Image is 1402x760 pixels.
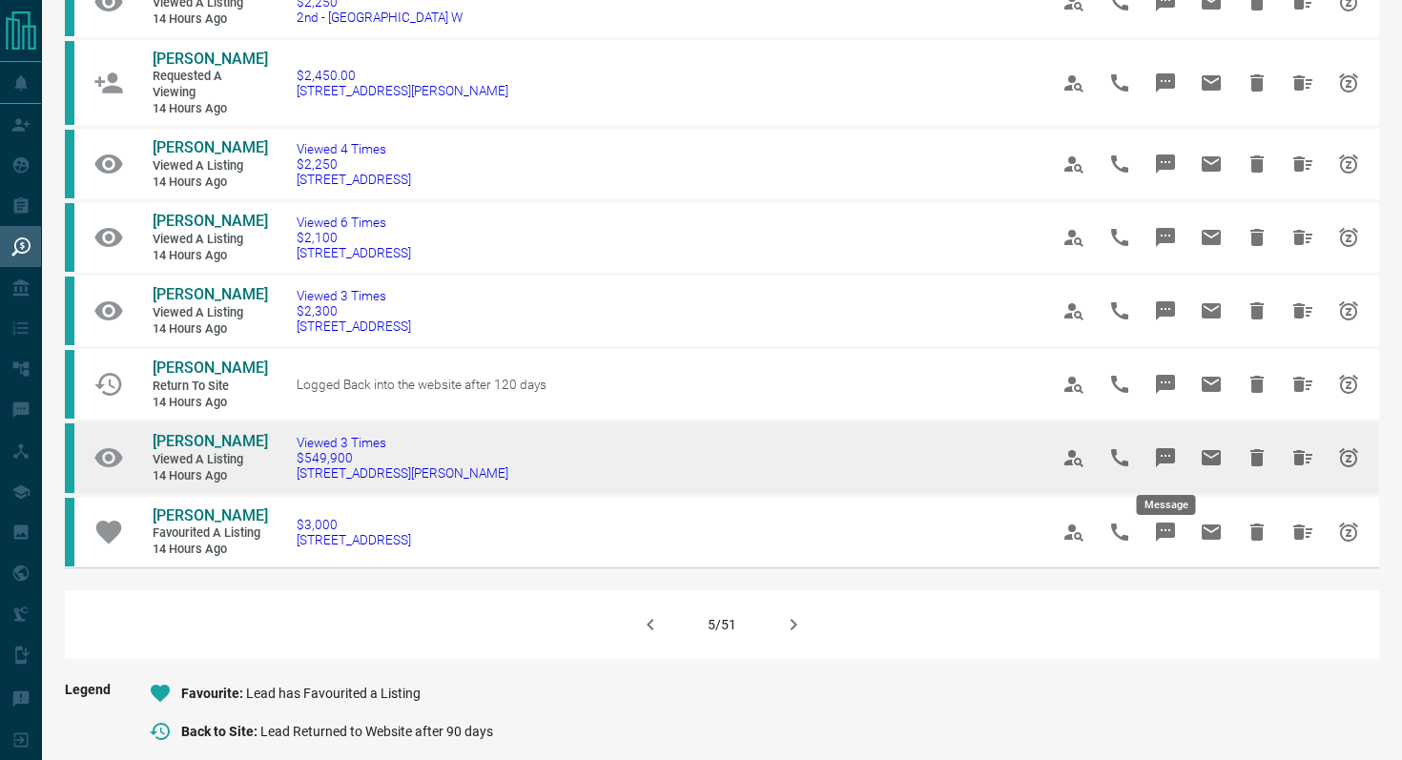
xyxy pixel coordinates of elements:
span: [STREET_ADDRESS] [297,172,411,187]
span: [PERSON_NAME] [153,212,268,230]
span: $2,100 [297,230,411,245]
span: Message [1143,141,1188,187]
span: Hide [1234,435,1280,481]
span: Email [1188,288,1234,334]
span: $2,250 [297,156,411,172]
span: Message [1143,509,1188,555]
span: Hide [1234,509,1280,555]
span: 14 hours ago [153,248,267,264]
span: 14 hours ago [153,101,267,117]
span: Snooze [1326,141,1371,187]
span: [PERSON_NAME] [153,138,268,156]
span: Email [1188,509,1234,555]
a: $2,450.00[STREET_ADDRESS][PERSON_NAME] [297,68,508,98]
span: Viewed 3 Times [297,288,411,303]
span: Viewed 6 Times [297,215,411,230]
span: [PERSON_NAME] [153,506,268,524]
span: View Profile [1051,435,1097,481]
span: Hide All from Maria LaRose [1280,435,1326,481]
div: condos.ca [65,130,74,198]
span: 14 hours ago [153,395,267,411]
span: Viewed 3 Times [297,435,508,450]
span: Lead has Favourited a Listing [246,686,421,701]
span: 14 hours ago [153,468,267,484]
a: $3,000[STREET_ADDRESS] [297,517,411,547]
span: Requested a Viewing [153,69,267,100]
span: [PERSON_NAME] [153,285,268,303]
div: condos.ca [65,203,74,272]
span: Logged Back into the website after 120 days [297,377,546,392]
span: Call [1097,141,1143,187]
span: 14 hours ago [153,175,267,191]
span: Return to Site [153,379,267,395]
a: [PERSON_NAME] [153,50,267,70]
span: Viewed a Listing [153,158,267,175]
a: [PERSON_NAME] [153,285,267,305]
span: Hide All from Erin Seo [1280,141,1326,187]
span: Snooze [1326,60,1371,106]
span: 14 hours ago [153,542,267,558]
span: View Profile [1051,361,1097,407]
span: [STREET_ADDRESS] [297,532,411,547]
span: [STREET_ADDRESS] [297,318,411,334]
div: condos.ca [65,41,74,126]
span: Call [1097,361,1143,407]
span: Message [1143,361,1188,407]
div: condos.ca [65,423,74,492]
span: Message [1143,288,1188,334]
span: $3,000 [297,517,411,532]
span: $2,300 [297,303,411,318]
span: View Profile [1051,288,1097,334]
span: Viewed 4 Times [297,141,411,156]
span: Snooze [1326,361,1371,407]
span: Call [1097,509,1143,555]
span: Message [1143,60,1188,106]
span: Hide [1234,215,1280,260]
span: [PERSON_NAME] [153,50,268,68]
span: Favourited a Listing [153,525,267,542]
span: View Profile [1051,141,1097,187]
a: Viewed 4 Times$2,250[STREET_ADDRESS] [297,141,411,187]
span: Snooze [1326,215,1371,260]
a: Viewed 3 Times$2,300[STREET_ADDRESS] [297,288,411,334]
a: [PERSON_NAME] [153,138,267,158]
span: Hide All from Erin Seo [1280,288,1326,334]
span: View Profile [1051,60,1097,106]
div: 5/51 [708,617,736,632]
span: 14 hours ago [153,321,267,338]
span: [PERSON_NAME] [153,432,268,450]
span: Snooze [1326,288,1371,334]
span: [STREET_ADDRESS][PERSON_NAME] [297,83,508,98]
span: Hide All from Erin Seo [1280,215,1326,260]
span: Email [1188,215,1234,260]
span: Hide [1234,288,1280,334]
span: 2nd - [GEOGRAPHIC_DATA] W [297,10,463,25]
span: Viewed a Listing [153,232,267,248]
span: Call [1097,288,1143,334]
div: condos.ca [65,350,74,419]
span: Call [1097,435,1143,481]
span: Hide All from Jamie G [1280,361,1326,407]
div: condos.ca [65,498,74,566]
span: View Profile [1051,509,1097,555]
span: Call [1097,215,1143,260]
span: Hide All from Marwan Gedeon [1280,509,1326,555]
span: View Profile [1051,215,1097,260]
span: Favourite [181,686,246,701]
span: Email [1188,435,1234,481]
a: [PERSON_NAME] [153,359,267,379]
span: $549,900 [297,450,508,465]
a: [PERSON_NAME] [153,506,267,526]
a: Viewed 6 Times$2,100[STREET_ADDRESS] [297,215,411,260]
a: [PERSON_NAME] [153,432,267,452]
span: Lead Returned to Website after 90 days [260,724,493,739]
span: Call [1097,60,1143,106]
span: Viewed a Listing [153,452,267,468]
span: [PERSON_NAME] [153,359,268,377]
span: [STREET_ADDRESS][PERSON_NAME] [297,465,508,481]
span: Message [1143,435,1188,481]
span: Email [1188,361,1234,407]
span: Snooze [1326,509,1371,555]
span: Email [1188,60,1234,106]
span: 14 hours ago [153,11,267,28]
